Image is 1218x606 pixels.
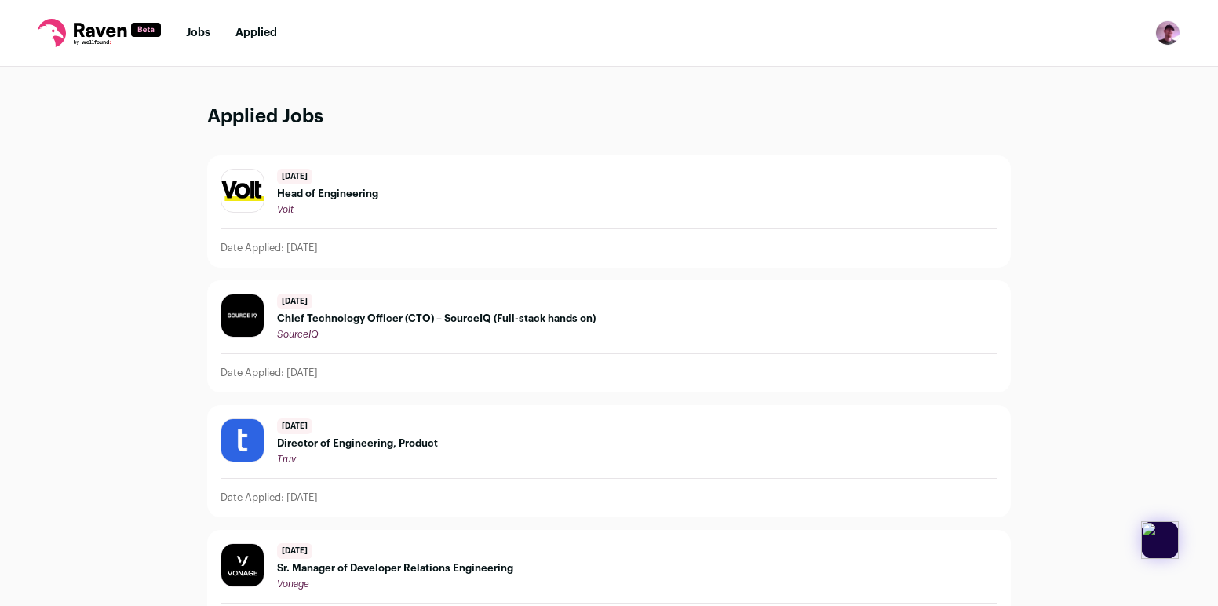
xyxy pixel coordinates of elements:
span: Chief Technology Officer (CTO) – SourceIQ (Full-stack hands on) [277,312,596,325]
img: app-logo.png [1141,521,1179,559]
img: 90f3e2a3a1c5ab01f47fa2316f734c7d186249b950d6863249a7e98f18b83848.png [221,181,264,201]
span: [DATE] [277,543,312,559]
p: Date Applied: [DATE] [221,367,318,379]
a: Applied [235,27,277,38]
a: [DATE] Chief Technology Officer (CTO) – SourceIQ (Full-stack hands on) SourceIQ Date Applied: [DATE] [208,281,1010,392]
span: [DATE] [277,294,312,309]
a: [DATE] Head of Engineering Volt Date Applied: [DATE] [208,156,1010,267]
img: dbeebf7a27fa8b4c2d863650bbafad4379ed29feaa8ae71c138b423c0b43c3ad.jpg [221,294,264,337]
span: Head of Engineering [277,188,378,200]
img: 77245313c24edab5a12618150223aa06d3325bda63b6bbad2dd1d2a2c3c5404c.jpg [221,419,264,462]
span: [DATE] [277,418,312,434]
span: Sr. Manager of Developer Relations Engineering [277,562,513,575]
span: Director of Engineering, Product [277,437,438,450]
span: SourceIQ [277,330,319,339]
span: [DATE] [277,169,312,184]
a: Jobs [186,27,210,38]
p: Date Applied: [DATE] [221,242,318,254]
img: 1461331704a62cfefecac315fc42144d1e278b70ff313d6973f821006f4257a6.jpg [221,544,264,586]
button: Open dropdown [1155,20,1180,46]
a: [DATE] Director of Engineering, Product Truv Date Applied: [DATE] [208,406,1010,517]
span: Truv [277,454,296,464]
span: Volt [277,205,294,214]
span: Vonage [277,579,309,589]
p: Date Applied: [DATE] [221,491,318,504]
h1: Applied Jobs [207,104,1011,130]
img: 1423525-medium_jpg [1155,20,1180,46]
